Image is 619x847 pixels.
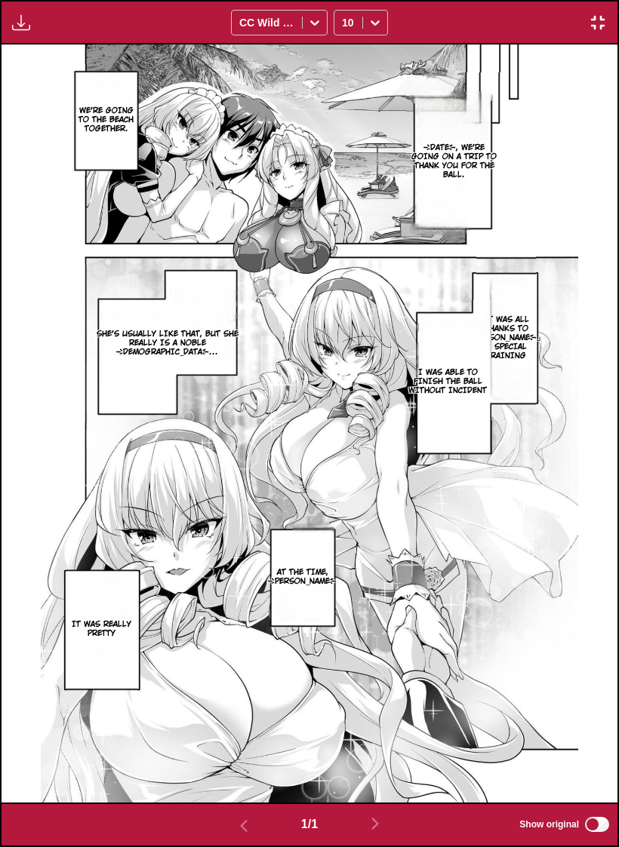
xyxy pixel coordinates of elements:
p: It was really pretty [66,617,137,641]
img: Manga Panel [41,44,577,802]
input: Show original [585,817,609,832]
p: We're going to the beach together. [72,103,141,137]
span: 1 / 1 [301,818,318,831]
p: At the time, [PERSON_NAME] [265,565,340,589]
img: Next page [366,815,384,833]
p: [DATE], we're going on a trip to thank you for the ball. [406,140,502,183]
p: She's usually like that, but she really is a noble [DEMOGRAPHIC_DATA]... [79,327,256,360]
img: Download translated images [12,14,30,32]
p: I was able to finish the ball without incident [405,365,491,398]
p: It was all thanks to [PERSON_NAME]」s special training [465,312,547,364]
span: Show original [519,819,579,830]
img: Previous page [235,817,253,835]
